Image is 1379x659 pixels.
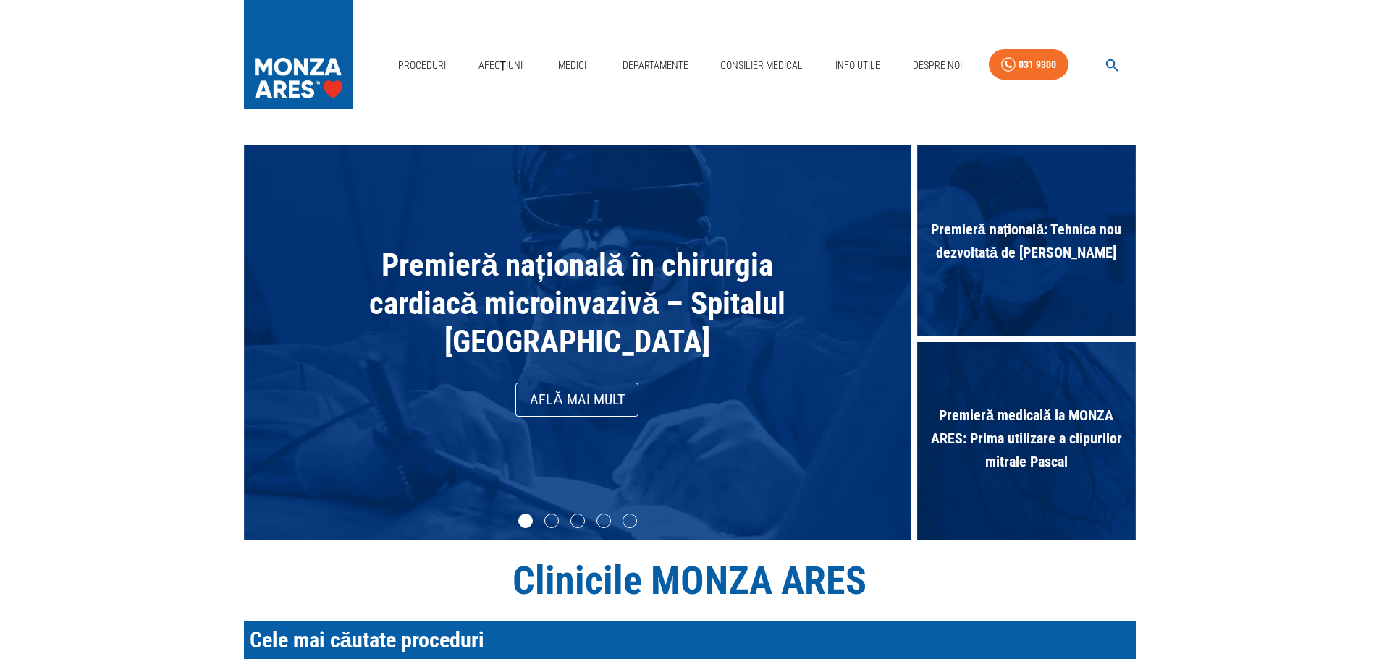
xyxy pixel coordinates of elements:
span: Premieră națională: Tehnica nou dezvoltată de [PERSON_NAME] [917,211,1136,271]
li: slide item 1 [518,514,533,528]
div: Premieră medicală la MONZA ARES: Prima utilizare a clipurilor mitrale Pascal [917,342,1136,540]
a: 031 9300 [989,49,1068,80]
a: Află mai mult [515,383,638,417]
li: slide item 5 [623,514,637,528]
a: Consilier Medical [714,51,809,80]
a: Medici [549,51,596,80]
li: slide item 3 [570,514,585,528]
span: Premieră medicală la MONZA ARES: Prima utilizare a clipurilor mitrale Pascal [917,396,1136,480]
li: slide item 4 [596,514,611,528]
a: Afecțiuni [473,51,529,80]
span: Cele mai căutate proceduri [250,627,485,652]
div: 031 9300 [1019,56,1056,74]
li: slide item 2 [544,514,559,528]
div: Premieră națională: Tehnica nou dezvoltată de [PERSON_NAME] [917,145,1136,342]
a: Despre Noi [907,51,968,80]
a: Proceduri [392,51,452,80]
a: Info Utile [830,51,886,80]
span: Premieră națională în chirurgia cardiacă microinvazivă – Spitalul [GEOGRAPHIC_DATA] [369,247,786,360]
a: Departamente [617,51,694,80]
h1: Clinicile MONZA ARES [244,558,1136,603]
